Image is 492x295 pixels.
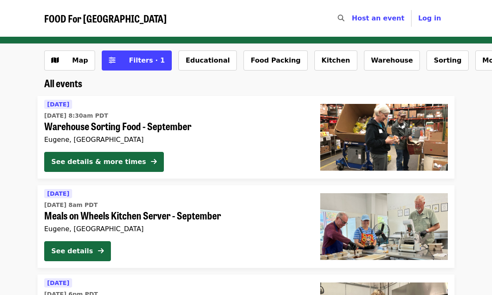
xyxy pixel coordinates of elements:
span: FOOD For [GEOGRAPHIC_DATA] [44,11,167,25]
span: All events [44,76,82,90]
button: Food Packing [243,50,308,71]
i: arrow-right icon [151,158,157,166]
time: [DATE] 8:30am PDT [44,111,108,120]
button: See details & more times [44,152,164,172]
i: map icon [51,56,59,64]
button: Show map view [44,50,95,71]
span: Meals on Wheels Kitchen Server - September [44,209,307,222]
span: Warehouse Sorting Food - September [44,120,307,132]
i: sliders-h icon [109,56,115,64]
button: Sorting [427,50,468,71]
span: Map [72,56,88,64]
div: Eugene, [GEOGRAPHIC_DATA] [44,136,307,144]
div: See details [51,246,93,256]
button: Log in [412,10,448,27]
span: Filters · 1 [129,56,165,64]
time: [DATE] 8am PDT [44,201,98,209]
span: [DATE] [47,190,69,197]
img: Meals on Wheels Kitchen Server - September organized by FOOD For Lane County [320,193,448,260]
input: Search [349,8,356,28]
button: Educational [178,50,237,71]
i: arrow-right icon [98,247,104,255]
button: Kitchen [314,50,357,71]
img: Warehouse Sorting Food - September organized by FOOD For Lane County [320,104,448,171]
button: Filters (1 selected) [102,50,172,71]
div: Eugene, [GEOGRAPHIC_DATA] [44,225,307,233]
button: See details [44,241,111,261]
a: See details for "Meals on Wheels Kitchen Server - September" [38,185,454,268]
div: See details & more times [51,157,146,167]
a: Host an event [352,14,404,22]
a: See details for "Warehouse Sorting Food - September" [38,96,454,179]
i: search icon [338,14,344,22]
button: Warehouse [364,50,420,71]
span: [DATE] [47,280,69,286]
span: [DATE] [47,101,69,108]
a: FOOD For [GEOGRAPHIC_DATA] [44,13,167,25]
span: Log in [418,14,441,22]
